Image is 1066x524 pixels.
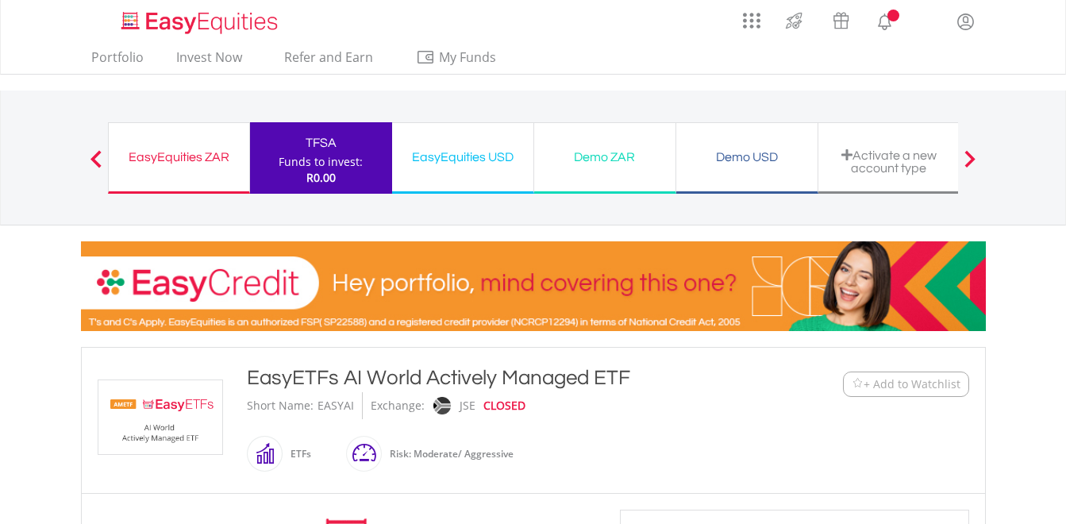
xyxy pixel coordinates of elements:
[686,146,808,168] div: Demo USD
[85,49,150,74] a: Portfolio
[864,4,905,36] a: Notifications
[852,378,864,390] img: Watchlist
[864,376,960,392] span: + Add to Watchlist
[905,4,945,36] a: FAQ's and Support
[544,146,666,168] div: Demo ZAR
[284,48,373,66] span: Refer and Earn
[118,146,240,168] div: EasyEquities ZAR
[945,4,986,39] a: My Profile
[483,392,525,419] div: CLOSED
[733,4,771,29] a: AppsGrid
[743,12,760,29] img: grid-menu-icon.svg
[433,397,450,414] img: jse.png
[402,146,524,168] div: EasyEquities USD
[115,4,284,36] a: Home page
[101,380,220,454] img: TFSA.EASYAI.png
[283,435,311,473] div: ETFs
[828,8,854,33] img: vouchers-v2.svg
[247,364,745,392] div: EasyETFs AI World Actively Managed ETF
[81,241,986,331] img: EasyCredit Promotion Banner
[781,8,807,33] img: thrive-v2.svg
[416,47,520,67] span: My Funds
[268,49,390,74] a: Refer and Earn
[118,10,284,36] img: EasyEquities_Logo.png
[247,392,314,419] div: Short Name:
[843,372,969,397] button: Watchlist + Add to Watchlist
[818,4,864,33] a: Vouchers
[828,148,950,175] div: Activate a new account type
[460,392,475,419] div: JSE
[382,435,514,473] div: Risk: Moderate/ Aggressive
[260,132,383,154] div: TFSA
[170,49,248,74] a: Invest Now
[279,154,363,170] div: Funds to invest:
[317,392,354,419] div: EASYAI
[371,392,425,419] div: Exchange:
[306,170,336,185] span: R0.00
